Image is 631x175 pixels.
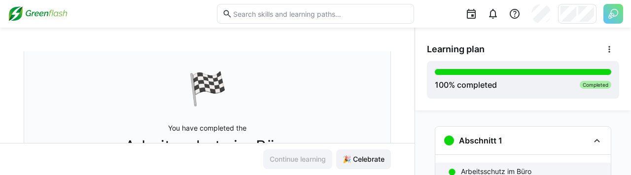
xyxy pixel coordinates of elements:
h3: Abschnitt 1 [459,136,502,145]
div: % completed [435,79,497,91]
p: You have completed the learning path. [125,123,290,170]
button: Continue learning [263,149,332,169]
span: Continue learning [268,154,327,164]
span: 🎉 Celebrate [341,154,386,164]
span: 100 [435,80,449,90]
span: Learning plan [427,44,485,55]
button: 🎉 Celebrate [336,149,391,169]
div: Completed [580,81,611,89]
div: 🏁 [188,69,227,107]
input: Search skills and learning paths… [232,9,409,18]
span: Arbeitsschutz im Büro [125,137,290,156]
